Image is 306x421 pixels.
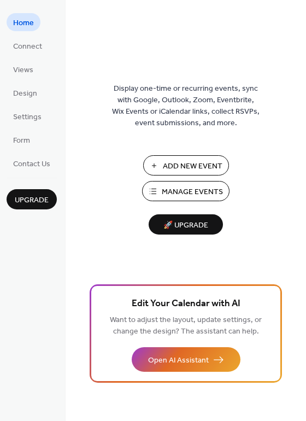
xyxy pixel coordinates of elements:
[7,131,37,149] a: Form
[7,13,40,31] a: Home
[7,37,49,55] a: Connect
[7,107,48,125] a: Settings
[13,135,30,147] span: Form
[132,296,240,312] span: Edit Your Calendar with AI
[7,154,57,172] a: Contact Us
[149,214,223,235] button: 🚀 Upgrade
[15,195,49,206] span: Upgrade
[7,60,40,78] a: Views
[13,65,33,76] span: Views
[112,83,260,129] span: Display one-time or recurring events, sync with Google, Outlook, Zoom, Eventbrite, Wix Events or ...
[13,159,50,170] span: Contact Us
[13,112,42,123] span: Settings
[132,347,240,372] button: Open AI Assistant
[143,155,229,176] button: Add New Event
[13,41,42,52] span: Connect
[142,181,229,201] button: Manage Events
[13,17,34,29] span: Home
[7,189,57,209] button: Upgrade
[110,313,262,339] span: Want to adjust the layout, update settings, or change the design? The assistant can help.
[7,84,44,102] a: Design
[148,355,209,366] span: Open AI Assistant
[163,161,222,172] span: Add New Event
[155,218,216,233] span: 🚀 Upgrade
[162,186,223,198] span: Manage Events
[13,88,37,100] span: Design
